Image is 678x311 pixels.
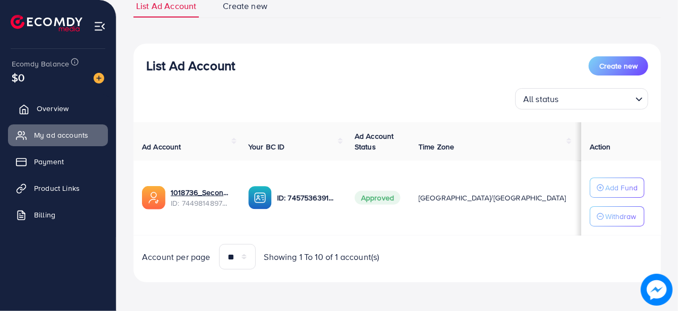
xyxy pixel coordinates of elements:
[34,130,88,140] span: My ad accounts
[589,56,648,75] button: Create new
[521,91,561,107] span: All status
[605,210,636,223] p: Withdraw
[12,58,69,69] span: Ecomdy Balance
[94,20,106,32] img: menu
[418,192,566,203] span: [GEOGRAPHIC_DATA]/[GEOGRAPHIC_DATA]
[8,98,108,119] a: Overview
[264,251,380,263] span: Showing 1 To 10 of 1 account(s)
[34,209,55,220] span: Billing
[248,186,272,209] img: ic-ba-acc.ded83a64.svg
[248,141,285,152] span: Your BC ID
[171,187,231,198] a: 1018736_Second Account_1734545203017
[34,156,64,167] span: Payment
[8,178,108,199] a: Product Links
[12,70,24,85] span: $0
[590,141,611,152] span: Action
[277,191,338,204] p: ID: 7457536391551959056
[641,274,673,306] img: image
[355,131,394,152] span: Ad Account Status
[418,141,454,152] span: Time Zone
[590,178,644,198] button: Add Fund
[562,89,631,107] input: Search for option
[37,103,69,114] span: Overview
[171,198,231,208] span: ID: 7449814897854038033
[8,124,108,146] a: My ad accounts
[34,183,80,194] span: Product Links
[94,73,104,83] img: image
[355,191,400,205] span: Approved
[515,88,648,110] div: Search for option
[605,181,638,194] p: Add Fund
[142,251,211,263] span: Account per page
[8,151,108,172] a: Payment
[590,206,644,226] button: Withdraw
[8,204,108,225] a: Billing
[142,141,181,152] span: Ad Account
[146,58,235,73] h3: List Ad Account
[599,61,638,71] span: Create new
[171,187,231,209] div: <span class='underline'>1018736_Second Account_1734545203017</span></br>7449814897854038033
[142,186,165,209] img: ic-ads-acc.e4c84228.svg
[11,15,82,31] img: logo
